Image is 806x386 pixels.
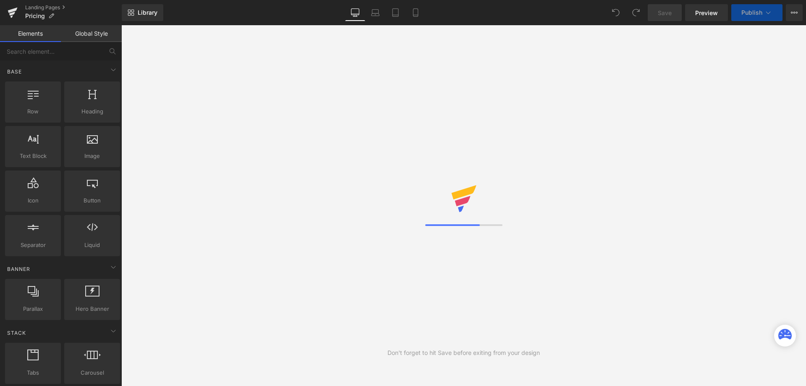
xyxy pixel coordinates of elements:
a: Tablet [385,4,406,21]
a: Landing Pages [25,4,122,11]
span: Text Block [8,152,58,160]
span: Pricing [25,13,45,19]
a: Laptop [365,4,385,21]
button: More [786,4,803,21]
button: Redo [628,4,644,21]
span: Preview [695,8,718,17]
button: Publish [731,4,782,21]
span: Banner [6,265,31,273]
div: Don't forget to hit Save before exiting from your design [387,348,540,357]
span: Parallax [8,305,58,313]
span: Publish [741,9,762,16]
span: Library [138,9,157,16]
span: Row [8,107,58,116]
button: Undo [607,4,624,21]
span: Icon [8,196,58,205]
span: Base [6,68,23,76]
span: Tabs [8,368,58,377]
span: Separator [8,241,58,249]
a: New Library [122,4,163,21]
a: Preview [685,4,728,21]
a: Mobile [406,4,426,21]
span: Save [658,8,672,17]
a: Global Style [61,25,122,42]
span: Liquid [67,241,118,249]
span: Hero Banner [67,305,118,313]
span: Stack [6,329,27,337]
span: Carousel [67,368,118,377]
span: Heading [67,107,118,116]
span: Button [67,196,118,205]
span: Image [67,152,118,160]
a: Desktop [345,4,365,21]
